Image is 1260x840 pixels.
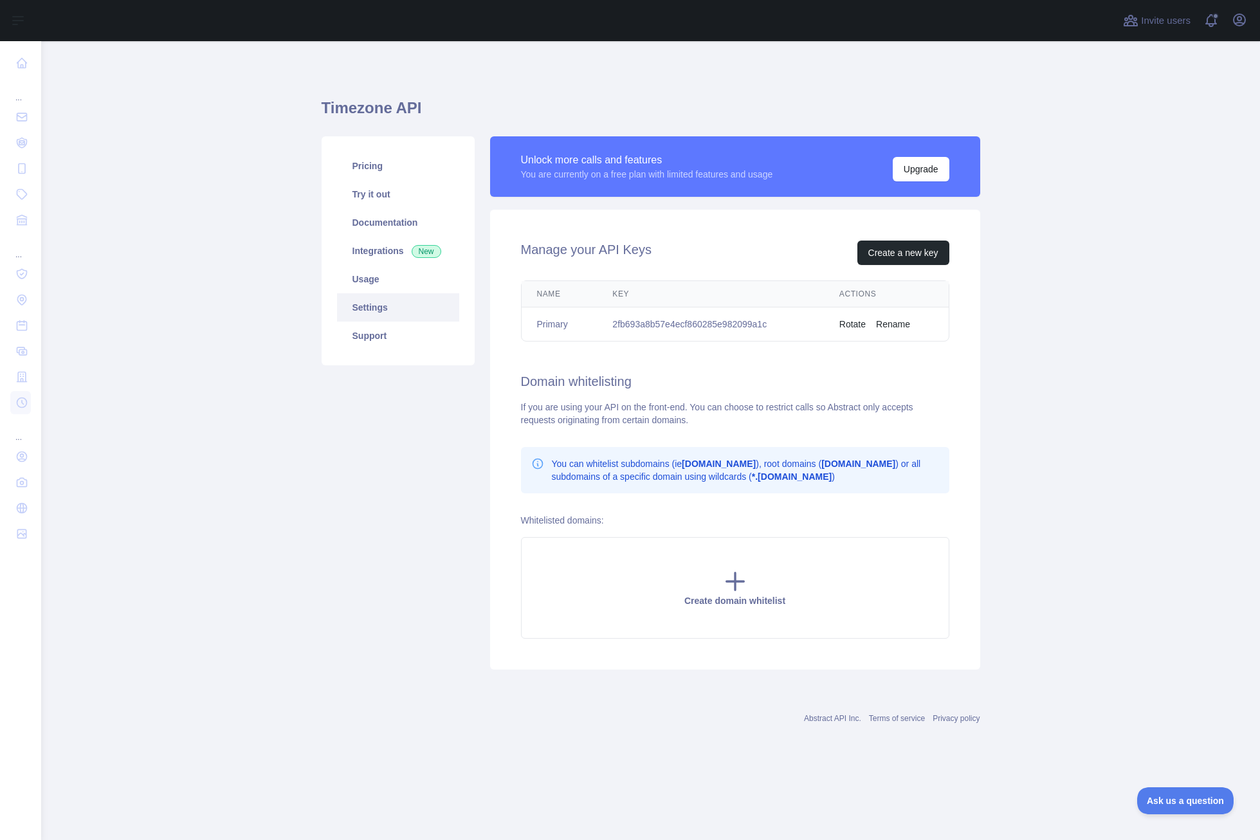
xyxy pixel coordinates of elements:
b: [DOMAIN_NAME] [821,459,895,469]
h1: Timezone API [322,98,980,129]
div: Unlock more calls and features [521,152,773,168]
p: You can whitelist subdomains (ie ), root domains ( ) or all subdomains of a specific domain using... [552,457,939,483]
th: Actions [824,281,949,307]
th: Name [522,281,598,307]
a: Usage [337,265,459,293]
a: Abstract API Inc. [804,714,861,723]
span: Create domain whitelist [684,596,785,606]
button: Create a new key [857,241,949,265]
button: Rename [876,318,910,331]
a: Privacy policy [933,714,980,723]
iframe: Toggle Customer Support [1137,787,1234,814]
td: Primary [522,307,598,342]
a: Try it out [337,180,459,208]
div: ... [10,417,31,443]
a: Pricing [337,152,459,180]
span: New [412,245,441,258]
button: Upgrade [893,157,949,181]
h2: Manage your API Keys [521,241,652,265]
div: ... [10,77,31,103]
button: Rotate [839,318,866,331]
b: [DOMAIN_NAME] [682,459,756,469]
div: ... [10,234,31,260]
a: Support [337,322,459,350]
a: Integrations New [337,237,459,265]
a: Terms of service [869,714,925,723]
button: Invite users [1120,10,1193,31]
th: Key [597,281,823,307]
label: Whitelisted domains: [521,515,604,525]
span: Invite users [1141,14,1191,28]
a: Documentation [337,208,459,237]
div: You are currently on a free plan with limited features and usage [521,168,773,181]
td: 2fb693a8b57e4ecf860285e982099a1c [597,307,823,342]
h2: Domain whitelisting [521,372,949,390]
a: Settings [337,293,459,322]
div: If you are using your API on the front-end. You can choose to restrict calls so Abstract only acc... [521,401,949,426]
b: *.[DOMAIN_NAME] [752,471,832,482]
